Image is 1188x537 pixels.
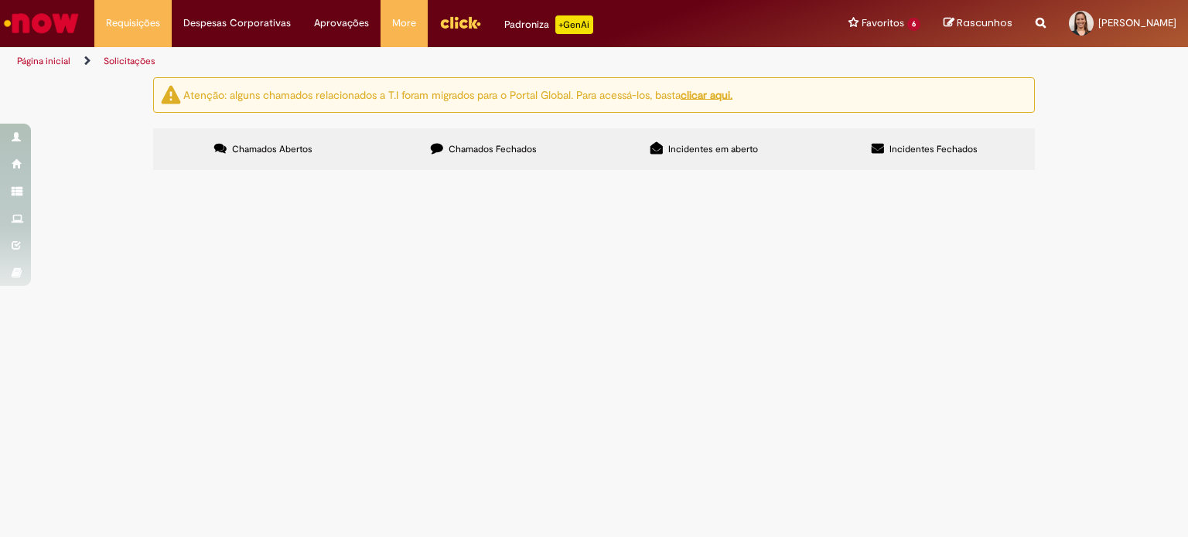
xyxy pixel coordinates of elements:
ng-bind-html: Atenção: alguns chamados relacionados a T.I foram migrados para o Portal Global. Para acessá-los,... [183,87,732,101]
a: Solicitações [104,55,155,67]
a: Rascunhos [944,16,1012,31]
span: 6 [907,18,920,31]
span: Requisições [106,15,160,31]
img: ServiceNow [2,8,81,39]
span: Incidentes Fechados [889,143,978,155]
p: +GenAi [555,15,593,34]
div: Padroniza [504,15,593,34]
img: click_logo_yellow_360x200.png [439,11,481,34]
span: Aprovações [314,15,369,31]
span: [PERSON_NAME] [1098,16,1176,29]
span: Chamados Abertos [232,143,312,155]
a: clicar aqui. [681,87,732,101]
span: More [392,15,416,31]
span: Favoritos [862,15,904,31]
span: Rascunhos [957,15,1012,30]
a: Página inicial [17,55,70,67]
span: Despesas Corporativas [183,15,291,31]
span: Chamados Fechados [449,143,537,155]
span: Incidentes em aberto [668,143,758,155]
ul: Trilhas de página [12,47,780,76]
